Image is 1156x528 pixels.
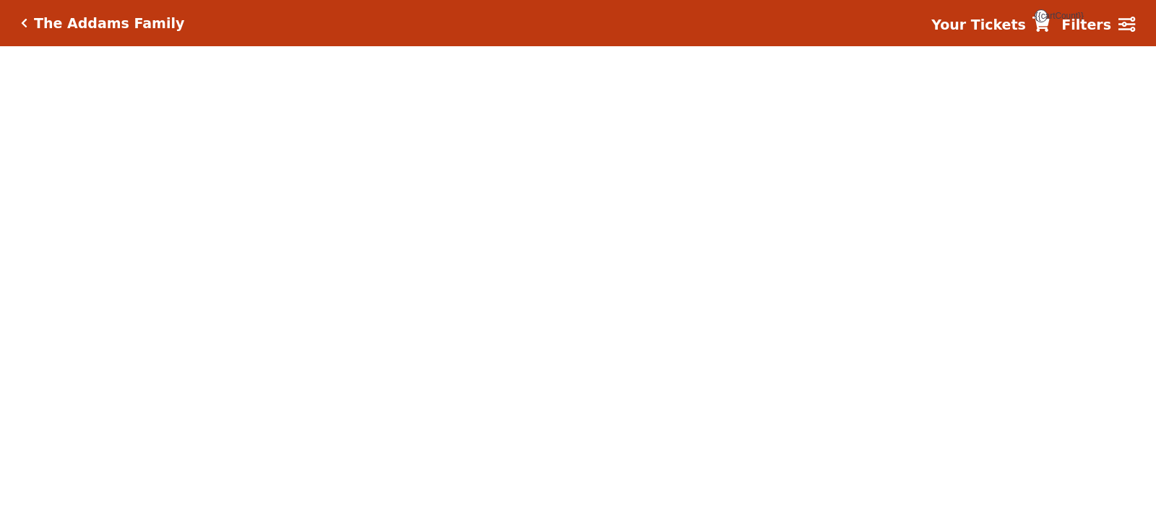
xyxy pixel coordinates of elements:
span: {{cartCount}} [1035,9,1048,22]
a: Click here to go back to filters [21,18,27,28]
strong: Your Tickets [931,17,1026,33]
a: Filters [1061,14,1135,35]
a: Your Tickets {{cartCount}} [931,14,1050,35]
h5: The Addams Family [34,15,184,32]
strong: Filters [1061,17,1111,33]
